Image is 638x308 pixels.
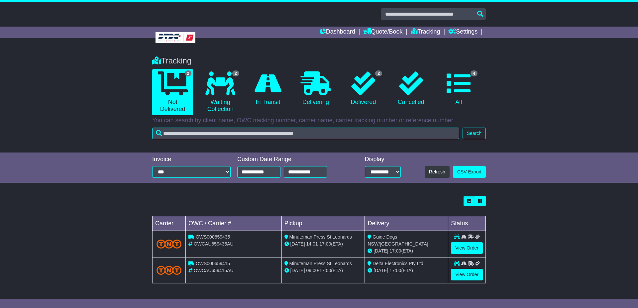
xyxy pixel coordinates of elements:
[463,128,486,139] button: Search
[194,268,234,273] span: OWCAU659415AU
[390,69,431,108] a: Cancelled
[157,240,181,249] img: TNT_Domestic.png
[153,216,186,231] td: Carrier
[186,216,282,231] td: OWC / Carrier #
[372,261,423,266] span: Delta Electronics Pty Ltd
[368,248,445,255] div: (ETA)
[389,268,401,273] span: 17:00
[152,117,486,124] p: You can search by client name, OWC tracking number, carrier name, carrier tracking number or refe...
[284,267,362,274] div: - (ETA)
[343,69,384,108] a: 2 Delivered
[389,248,401,254] span: 17:00
[149,56,489,66] div: Tracking
[290,268,305,273] span: [DATE]
[284,241,362,248] div: - (ETA)
[438,69,479,108] a: 4 All
[373,248,388,254] span: [DATE]
[196,261,230,266] span: OWS000659415
[365,156,401,163] div: Display
[290,241,305,247] span: [DATE]
[448,27,478,38] a: Settings
[152,156,231,163] div: Invoice
[411,27,440,38] a: Tracking
[152,69,193,115] a: 2 Not Delivered
[320,27,355,38] a: Dashboard
[368,267,445,274] div: (ETA)
[289,261,352,266] span: Minuteman Press St Leonards
[196,234,230,240] span: OWS000659435
[232,70,239,76] span: 2
[363,27,402,38] a: Quote/Book
[194,241,234,247] span: OWCAU659435AU
[157,266,181,275] img: TNT_Domestic.png
[200,69,241,115] a: 2 Waiting Collection
[448,216,486,231] td: Status
[319,268,331,273] span: 17:00
[248,69,288,108] a: In Transit
[295,69,336,108] a: Delivering
[451,242,483,254] a: View Order
[281,216,365,231] td: Pickup
[185,70,192,76] span: 2
[471,70,478,76] span: 4
[306,241,318,247] span: 14:01
[453,166,486,178] a: CSV Export
[375,70,382,76] span: 2
[289,234,352,240] span: Minuteman Press St Leonards
[365,216,448,231] td: Delivery
[425,166,450,178] button: Refresh
[319,241,331,247] span: 17:00
[451,269,483,280] a: View Order
[237,156,344,163] div: Custom Date Range
[373,268,388,273] span: [DATE]
[306,268,318,273] span: 09:00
